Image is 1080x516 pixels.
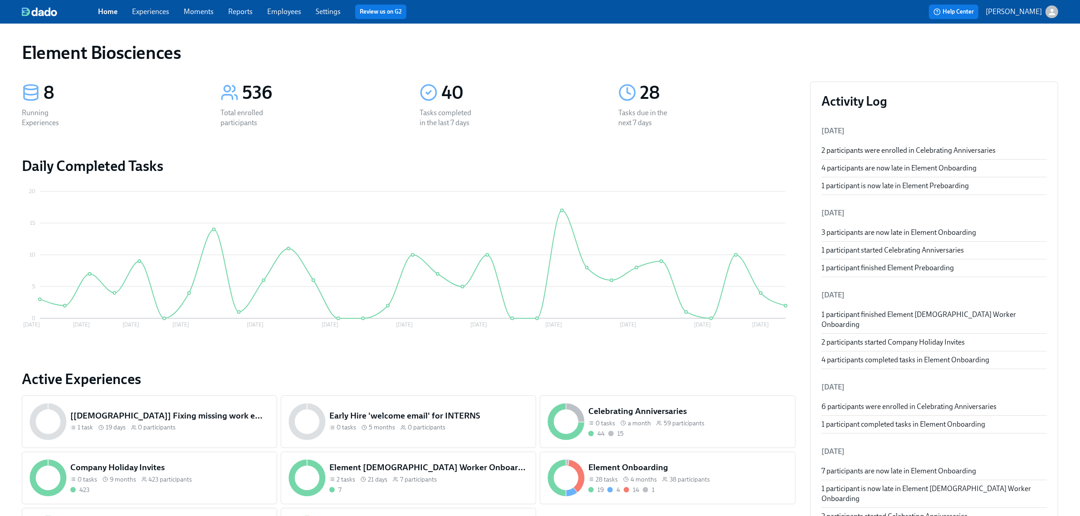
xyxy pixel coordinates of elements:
[540,395,795,448] a: Celebrating Anniversaries0 tasks a month59 participants4415
[220,108,279,128] div: Total enrolled participants
[694,322,711,328] tspan: [DATE]
[78,475,97,484] span: 0 tasks
[597,486,604,494] div: 19
[110,475,136,484] span: 9 months
[540,452,795,504] a: Element Onboarding28 tasks 4 months38 participants194141
[32,283,35,290] tspan: 5
[588,429,605,438] div: Completed all due tasks
[470,322,487,328] tspan: [DATE]
[821,310,1047,330] div: 1 participant finished Element [DEMOGRAPHIC_DATA] Worker Onboarding
[70,462,270,473] h5: Company Holiday Invites
[22,7,57,16] img: dado
[22,42,181,63] h1: Element Biosciences
[821,163,1047,173] div: 4 participants are now late in Element Onboarding
[545,322,562,328] tspan: [DATE]
[608,429,624,438] div: Not started
[396,322,413,328] tspan: [DATE]
[821,202,1047,224] li: [DATE]
[184,7,214,16] a: Moments
[821,441,1047,462] li: [DATE]
[821,284,1047,306] li: [DATE]
[242,82,397,104] div: 536
[149,475,192,484] span: 423 participants
[821,245,1047,255] div: 1 participant started Celebrating Anniversaries
[78,423,93,432] span: 1 task
[281,452,536,504] a: Element [DEMOGRAPHIC_DATA] Worker Onboarding2 tasks 21 days7 participants7
[22,370,796,388] a: Active Experiences
[821,337,1047,347] div: 2 participants started Company Holiday Invites
[70,486,89,494] div: Completed all due tasks
[329,410,529,422] h5: Early Hire 'welcome email' for INTERNS
[355,5,406,19] button: Review us on G2
[821,263,1047,273] div: 1 participant finished Element Preboarding
[122,322,139,328] tspan: [DATE]
[597,429,605,438] div: 44
[329,486,342,494] div: Completed all due tasks
[617,429,624,438] div: 15
[821,419,1047,429] div: 1 participant completed tasks in Element Onboarding
[588,462,788,473] h5: Element Onboarding
[929,5,978,19] button: Help Center
[106,423,126,432] span: 19 days
[73,322,90,328] tspan: [DATE]
[640,82,795,104] div: 28
[32,315,35,321] tspan: 0
[338,486,342,494] div: 7
[652,486,655,494] div: 1
[588,486,604,494] div: Completed all due tasks
[821,146,1047,156] div: 2 participants were enrolled in Celebrating Anniversaries
[821,93,1047,109] h3: Activity Log
[596,419,615,428] span: 0 tasks
[628,419,651,428] span: a month
[22,157,796,175] h2: Daily Completed Tasks
[821,228,1047,238] div: 3 participants are now late in Element Onboarding
[138,423,176,432] span: 0 participants
[132,7,169,16] a: Experiences
[79,486,89,494] div: 423
[986,5,1058,18] button: [PERSON_NAME]
[664,419,704,428] span: 59 participants
[337,423,356,432] span: 0 tasks
[633,486,639,494] div: 14
[821,355,1047,365] div: 4 participants completed tasks in Element Onboarding
[30,220,35,226] tspan: 15
[23,322,40,328] tspan: [DATE]
[420,108,478,128] div: Tasks completed in the last 7 days
[98,7,117,16] a: Home
[22,452,277,504] a: Company Holiday Invites0 tasks 9 months423 participants423
[753,322,769,328] tspan: [DATE]
[821,466,1047,476] div: 7 participants are now late in Element Onboarding
[322,322,338,328] tspan: [DATE]
[596,475,618,484] span: 28 tasks
[22,108,80,128] div: Running Experiences
[44,82,199,104] div: 8
[607,486,620,494] div: On time with open tasks
[986,7,1042,17] p: [PERSON_NAME]
[616,486,620,494] div: 4
[400,475,437,484] span: 7 participants
[933,7,974,16] span: Help Center
[369,423,395,432] span: 5 months
[821,484,1047,504] div: 1 participant is now late in Element [DEMOGRAPHIC_DATA] Worker Onboarding
[670,475,710,484] span: 38 participants
[643,486,655,494] div: Not started
[368,475,387,484] span: 21 days
[316,7,341,16] a: Settings
[821,376,1047,398] li: [DATE]
[267,7,301,16] a: Employees
[441,82,596,104] div: 40
[281,395,536,448] a: Early Hire 'welcome email' for INTERNS0 tasks 5 months0 participants
[29,188,35,195] tspan: 20
[630,475,657,484] span: 4 months
[247,322,264,328] tspan: [DATE]
[329,462,529,473] h5: Element [DEMOGRAPHIC_DATA] Worker Onboarding
[821,181,1047,191] div: 1 participant is now late in Element Preboarding
[228,7,253,16] a: Reports
[624,486,639,494] div: With overdue tasks
[172,322,189,328] tspan: [DATE]
[821,402,1047,412] div: 6 participants were enrolled in Celebrating Anniversaries
[29,252,35,258] tspan: 10
[70,410,270,422] h5: [[DEMOGRAPHIC_DATA]] Fixing missing work emails
[821,127,845,135] span: [DATE]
